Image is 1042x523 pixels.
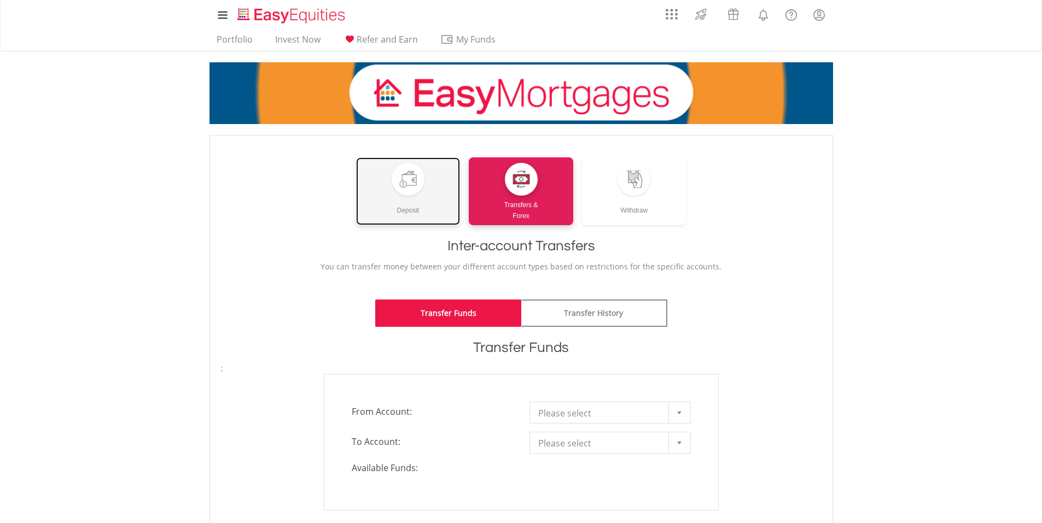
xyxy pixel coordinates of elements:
div: Deposit [356,196,461,216]
span: Please select [538,402,666,424]
a: Portfolio [212,34,257,51]
img: EasyMortage Promotion Banner [209,62,833,124]
h1: Inter-account Transfers [221,236,822,256]
a: Transfer Funds [375,299,521,327]
img: thrive-v2.svg [692,5,710,23]
div: Transfers & Forex [469,196,573,221]
a: Transfer History [521,299,667,327]
span: Refer and Earn [357,33,418,45]
a: Notifications [749,3,777,25]
p: You can transfer money between your different account types based on restrictions for the specifi... [221,261,822,272]
span: Available Funds: [344,462,521,474]
h1: Transfer Funds [221,338,822,357]
a: Deposit [356,157,461,225]
img: EasyEquities_Logo.png [235,7,350,25]
a: Invest Now [271,34,325,51]
span: To Account: [344,432,521,451]
img: grid-menu-icon.svg [666,8,678,20]
a: My Profile [805,3,833,27]
a: Withdraw [582,157,686,225]
a: Transfers &Forex [469,157,573,225]
span: My Funds [440,32,512,46]
a: Home page [233,3,350,25]
span: From Account: [344,402,521,421]
a: AppsGrid [659,3,685,20]
a: Vouchers [717,3,749,23]
a: FAQ's and Support [777,3,805,25]
a: Refer and Earn [339,34,422,51]
span: Please select [538,432,666,454]
img: vouchers-v2.svg [724,5,742,23]
div: Withdraw [582,196,686,216]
